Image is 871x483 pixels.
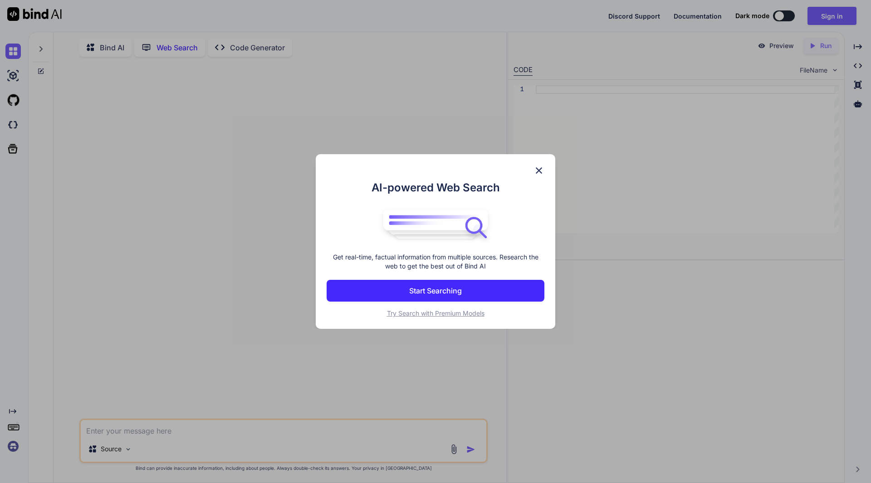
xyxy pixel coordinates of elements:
span: Try Search with Premium Models [387,309,484,317]
h1: AI-powered Web Search [327,180,544,196]
img: bind logo [377,205,494,244]
img: close [533,165,544,176]
p: Start Searching [409,285,462,296]
p: Get real-time, factual information from multiple sources. Research the web to get the best out of... [327,253,544,271]
button: Start Searching [327,280,544,302]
